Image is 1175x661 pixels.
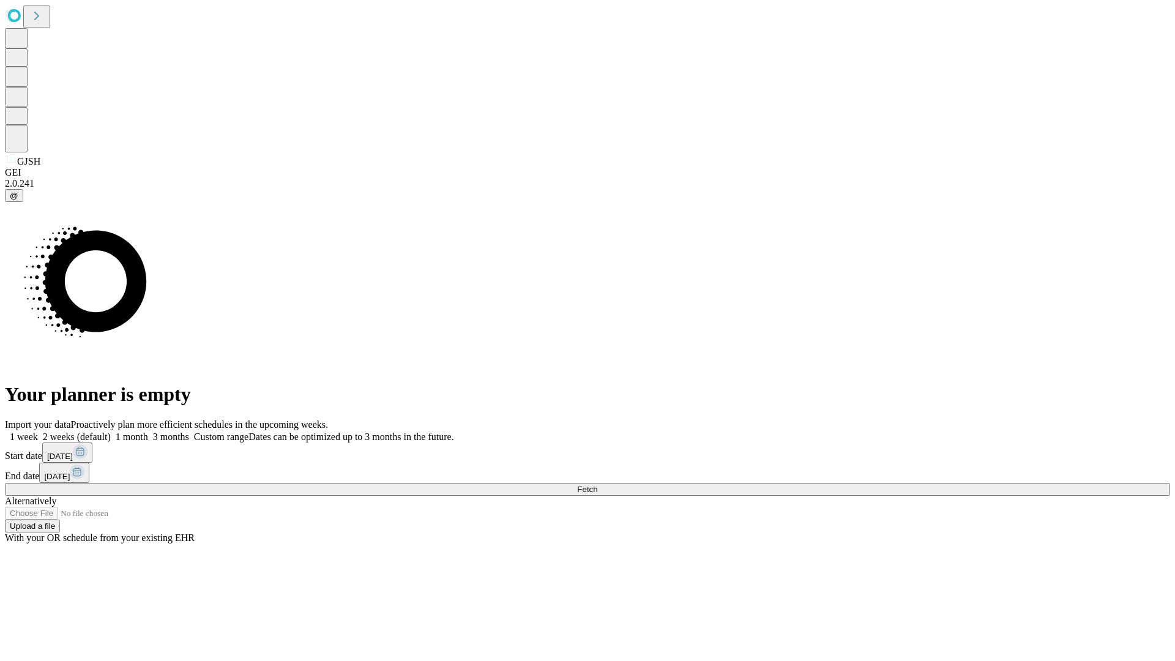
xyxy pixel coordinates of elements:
span: Proactively plan more efficient schedules in the upcoming weeks. [71,419,328,430]
h1: Your planner is empty [5,383,1170,406]
span: [DATE] [47,452,73,461]
span: [DATE] [44,472,70,481]
span: 3 months [153,431,189,442]
span: Fetch [577,485,597,494]
span: Custom range [194,431,248,442]
span: 1 week [10,431,38,442]
span: 2 weeks (default) [43,431,111,442]
div: GEI [5,167,1170,178]
div: 2.0.241 [5,178,1170,189]
span: With your OR schedule from your existing EHR [5,532,195,543]
span: @ [10,191,18,200]
span: 1 month [116,431,148,442]
button: [DATE] [39,463,89,483]
span: Dates can be optimized up to 3 months in the future. [248,431,453,442]
div: Start date [5,443,1170,463]
button: Fetch [5,483,1170,496]
span: Alternatively [5,496,56,506]
button: [DATE] [42,443,92,463]
div: End date [5,463,1170,483]
span: GJSH [17,156,40,166]
button: Upload a file [5,520,60,532]
span: Import your data [5,419,71,430]
button: @ [5,189,23,202]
